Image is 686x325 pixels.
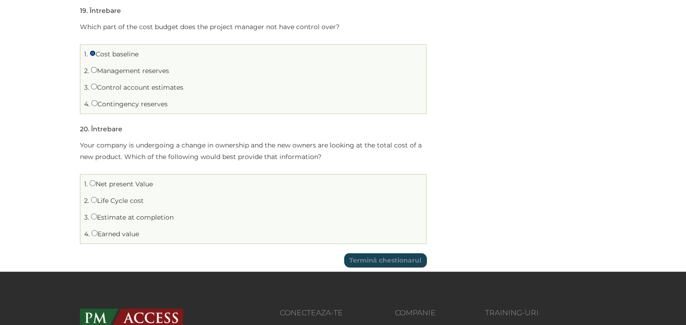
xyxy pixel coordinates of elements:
label: Cost baseline [90,49,139,58]
input: Contingency reserves [91,100,97,106]
span: 19 [80,6,86,14]
label: Estimate at completion [91,213,174,221]
h3: Companie [395,308,471,317]
h3: Conecteaza-te [215,308,343,317]
span: 4. [84,229,90,238]
span: 4. [84,99,90,108]
span: 2. [84,196,89,204]
span: 1. [84,179,88,188]
input: Cost baseline [90,50,96,56]
input: Earned value [91,230,97,236]
span: 20 [80,124,88,133]
h3: Training-uri [485,308,607,317]
input: Estimate at completion [91,213,97,219]
span: 1. [84,49,88,58]
h5: . Întrebare [80,7,121,14]
p: Your company is undergoing a change in ownership and the new owners are looking at the total cost... [80,139,426,162]
span: 2. [84,66,89,74]
label: Net present Value [90,179,153,188]
input: Termină chestionarul [344,253,426,267]
input: Net present Value [90,180,96,186]
label: Earned value [91,229,139,238]
span: 3. [84,83,89,91]
span: 3. [84,213,89,221]
label: Life Cycle cost [91,196,144,204]
label: Management reserves [91,66,169,74]
input: Management reserves [91,67,97,73]
label: Control account estimates [91,83,183,91]
input: Life Cycle cost [91,196,97,202]
label: Contingency reserves [91,99,168,108]
input: Control account estimates [91,83,97,89]
h5: . Întrebare [80,125,122,132]
p: Which part of the cost budget does the project manager not have control over? [80,21,426,32]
